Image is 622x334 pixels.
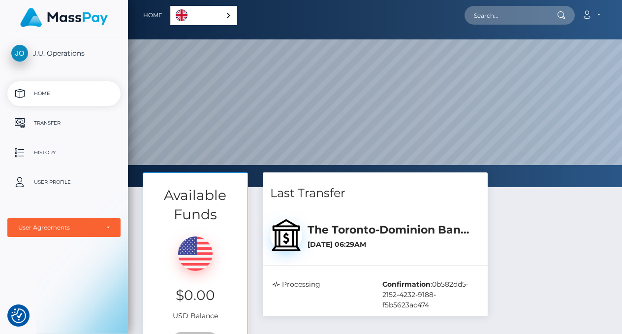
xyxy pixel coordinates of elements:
[11,175,117,190] p: User Profile
[265,279,375,310] div: Processing
[375,279,485,310] div: :
[143,224,248,326] div: USD Balance
[143,5,162,26] a: Home
[7,49,121,58] span: J.U. Operations
[151,286,240,305] h3: $0.00
[20,8,108,27] img: MassPay
[7,218,121,237] button: User Agreements
[143,186,248,224] h3: Available Funds
[7,111,121,135] a: Transfer
[11,308,26,323] button: Consent Preferences
[170,6,237,25] div: Language
[11,145,117,160] p: History
[11,86,117,101] p: Home
[7,140,121,165] a: History
[170,6,237,25] aside: Language selected: English
[308,240,480,249] h6: [DATE] 06:29AM
[7,81,121,106] a: Home
[11,308,26,323] img: Revisit consent button
[382,280,431,289] b: Confirmation
[270,219,302,251] img: bank.svg
[18,224,99,232] div: User Agreements
[171,6,237,25] a: English
[308,223,480,238] h5: The Toronto-Dominion Bank / CAD
[178,236,213,271] img: USD.png
[465,6,557,25] input: Search...
[7,170,121,195] a: User Profile
[382,280,468,309] span: 0b582dd5-2152-4232-9188-f5b5623ac474
[11,116,117,131] p: Transfer
[270,185,480,202] h4: Last Transfer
